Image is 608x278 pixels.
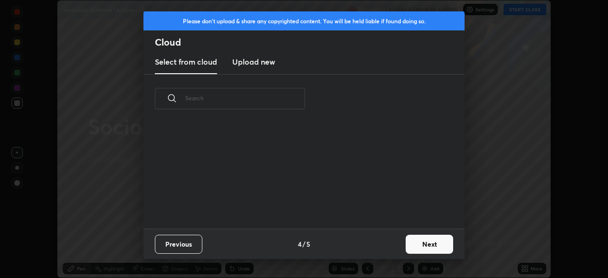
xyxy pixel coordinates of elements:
h4: / [303,239,305,249]
div: Please don't upload & share any copyrighted content. You will be held liable if found doing so. [143,11,465,30]
button: Previous [155,235,202,254]
h3: Select from cloud [155,56,217,67]
h4: 5 [306,239,310,249]
input: Search [185,78,305,118]
h2: Cloud [155,36,465,48]
button: Next [406,235,453,254]
h4: 4 [298,239,302,249]
h3: Upload new [232,56,275,67]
